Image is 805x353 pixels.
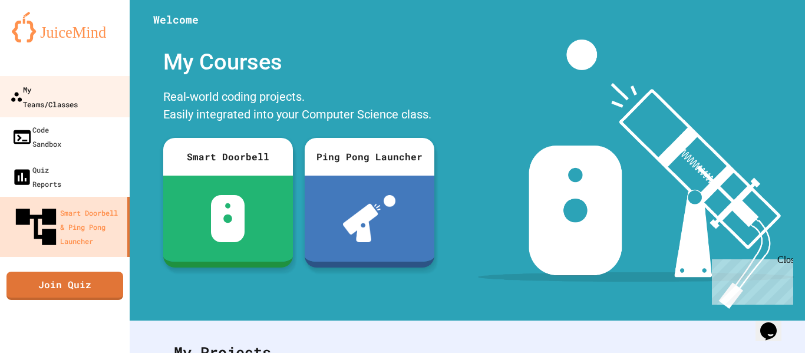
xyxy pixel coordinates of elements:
iframe: chat widget [755,306,793,341]
div: Smart Doorbell & Ping Pong Launcher [12,203,123,251]
div: Ping Pong Launcher [305,138,434,176]
div: Smart Doorbell [163,138,293,176]
div: My Courses [157,39,440,85]
a: Join Quiz [6,272,123,300]
div: Quiz Reports [12,163,61,191]
div: Code Sandbox [12,123,61,151]
img: ppl-with-ball.png [343,195,395,242]
div: My Teams/Classes [10,82,78,111]
div: Chat with us now!Close [5,5,81,75]
img: sdb-white.svg [211,195,245,242]
iframe: chat widget [707,255,793,305]
img: logo-orange.svg [12,12,118,42]
div: Real-world coding projects. Easily integrated into your Computer Science class. [157,85,440,129]
img: banner-image-my-projects.png [478,39,794,309]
